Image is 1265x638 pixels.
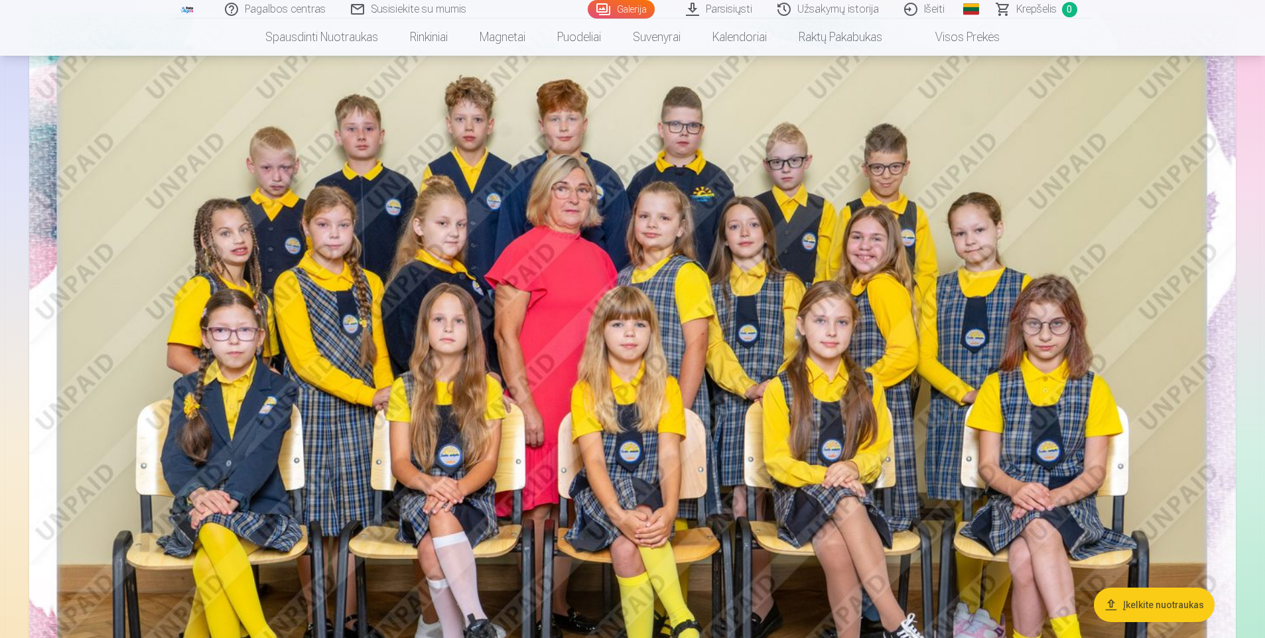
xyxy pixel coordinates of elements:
[541,19,617,56] a: Puodeliai
[1016,1,1057,17] span: Krepšelis
[898,19,1016,56] a: Visos prekės
[783,19,898,56] a: Raktų pakabukas
[1094,588,1215,622] button: Įkelkite nuotraukas
[1062,2,1077,17] span: 0
[180,5,195,13] img: /fa2
[697,19,783,56] a: Kalendoriai
[249,19,394,56] a: Spausdinti nuotraukas
[464,19,541,56] a: Magnetai
[617,19,697,56] a: Suvenyrai
[394,19,464,56] a: Rinkiniai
